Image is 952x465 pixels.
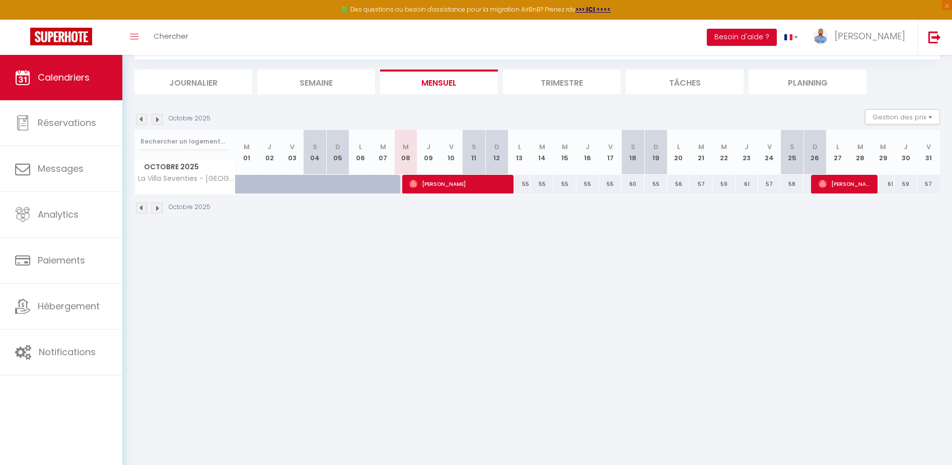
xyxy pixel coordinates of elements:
span: [PERSON_NAME] [409,174,507,193]
div: 55 [599,175,622,193]
span: Réservations [38,116,96,129]
li: Trimestre [503,70,621,94]
th: 20 [667,130,690,175]
div: 55 [644,175,667,193]
img: ... [813,29,828,44]
th: 15 [553,130,576,175]
p: Octobre 2025 [169,203,210,212]
input: Rechercher un logement... [140,132,230,151]
th: 19 [644,130,667,175]
p: Octobre 2025 [169,114,210,123]
th: 26 [803,130,826,175]
th: 08 [394,130,417,175]
th: 04 [304,130,326,175]
li: Planning [749,70,866,94]
abbr: J [585,142,590,152]
a: Chercher [146,20,196,55]
th: 31 [917,130,940,175]
abbr: M [562,142,568,152]
th: 09 [417,130,440,175]
th: 16 [576,130,599,175]
abbr: S [631,142,635,152]
th: 28 [849,130,871,175]
th: 02 [258,130,281,175]
div: 60 [622,175,644,193]
img: logout [928,31,941,43]
th: 27 [826,130,849,175]
span: Paiements [38,254,85,267]
abbr: S [472,142,476,152]
abbr: V [926,142,931,152]
abbr: J [745,142,749,152]
span: Messages [38,162,84,175]
abbr: V [608,142,613,152]
abbr: M [721,142,727,152]
span: Analytics [38,208,79,221]
abbr: V [767,142,772,152]
span: Hébergement [38,300,100,312]
th: 18 [622,130,644,175]
div: 57 [690,175,712,193]
th: 06 [349,130,372,175]
div: 56 [667,175,690,193]
th: 10 [440,130,463,175]
th: 13 [508,130,531,175]
abbr: D [494,142,499,152]
th: 23 [736,130,758,175]
abbr: J [904,142,908,152]
th: 01 [236,130,258,175]
abbr: V [290,142,295,152]
abbr: D [813,142,818,152]
button: Besoin d'aide ? [707,29,777,46]
span: Notifications [39,346,96,358]
abbr: J [267,142,271,152]
abbr: L [518,142,521,152]
th: 14 [531,130,553,175]
img: Super Booking [30,28,92,45]
th: 05 [326,130,349,175]
abbr: M [403,142,409,152]
th: 07 [372,130,394,175]
div: 59 [712,175,735,193]
div: 55 [508,175,531,193]
li: Journalier [134,70,252,94]
button: Gestion des prix [865,109,940,124]
li: Tâches [626,70,744,94]
div: 59 [895,175,917,193]
div: 55 [576,175,599,193]
span: Chercher [154,31,188,41]
th: 12 [485,130,508,175]
th: 11 [463,130,485,175]
abbr: M [857,142,863,152]
abbr: D [335,142,340,152]
div: 55 [553,175,576,193]
abbr: V [449,142,454,152]
abbr: M [880,142,886,152]
th: 25 [781,130,803,175]
abbr: J [426,142,430,152]
div: 61 [871,175,894,193]
abbr: S [790,142,794,152]
a: ... [PERSON_NAME] [805,20,918,55]
abbr: M [539,142,545,152]
abbr: L [836,142,839,152]
abbr: M [244,142,250,152]
abbr: L [359,142,362,152]
span: La Villa Seventies - [GEOGRAPHIC_DATA] [136,175,237,182]
li: Semaine [257,70,375,94]
span: [PERSON_NAME] [835,30,905,42]
th: 21 [690,130,712,175]
div: 57 [758,175,781,193]
span: [PERSON_NAME] [819,174,871,193]
li: Mensuel [380,70,498,94]
div: 57 [917,175,940,193]
abbr: L [677,142,680,152]
strong: >>> ICI <<<< [575,5,611,14]
abbr: S [313,142,317,152]
abbr: M [698,142,704,152]
th: 24 [758,130,781,175]
th: 17 [599,130,622,175]
abbr: D [653,142,658,152]
div: 55 [531,175,553,193]
div: 61 [736,175,758,193]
